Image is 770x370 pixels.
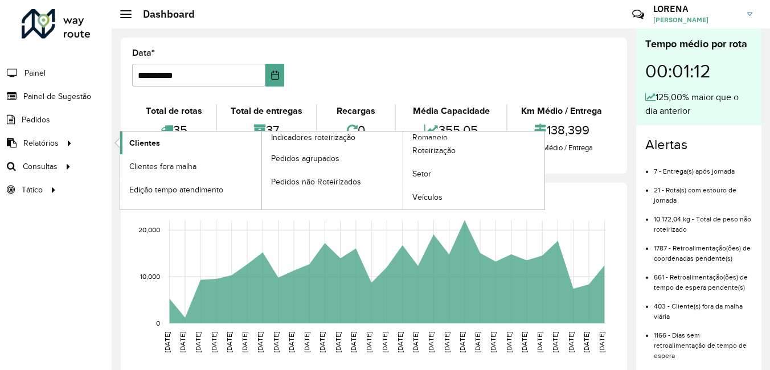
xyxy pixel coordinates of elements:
[22,184,43,196] span: Tático
[653,3,739,14] h3: LORENA
[654,264,752,293] li: 661 - Retroalimentação(ões) de tempo de espera pendente(s)
[334,332,342,352] text: [DATE]
[135,118,213,142] div: 35
[567,332,575,352] text: [DATE]
[262,131,545,209] a: Romaneio
[412,168,431,180] span: Setor
[163,332,171,352] text: [DATE]
[536,332,543,352] text: [DATE]
[505,332,513,352] text: [DATE]
[458,332,466,352] text: [DATE]
[645,36,752,52] div: Tempo médio por rota
[271,153,339,165] span: Pedidos agrupados
[303,332,310,352] text: [DATE]
[220,118,313,142] div: 37
[654,205,752,235] li: 10.172,04 kg - Total de peso não roteirizado
[24,67,46,79] span: Painel
[510,142,613,154] div: Km Médio / Entrega
[645,91,752,118] div: 125,00% maior que o dia anterior
[320,104,392,118] div: Recargas
[135,104,213,118] div: Total de rotas
[22,114,50,126] span: Pedidos
[140,273,160,280] text: 10,000
[288,332,295,352] text: [DATE]
[412,145,456,157] span: Roteirização
[120,178,261,201] a: Edição tempo atendimento
[396,332,404,352] text: [DATE]
[399,118,503,142] div: 355,05
[320,118,392,142] div: 0
[412,332,419,352] text: [DATE]
[194,332,202,352] text: [DATE]
[220,104,313,118] div: Total de entregas
[521,332,528,352] text: [DATE]
[226,332,233,352] text: [DATE]
[551,332,559,352] text: [DATE]
[510,104,613,118] div: Km Médio / Entrega
[156,319,160,327] text: 0
[654,176,752,205] li: 21 - Rota(s) com estouro de jornada
[120,155,261,178] a: Clientes fora malha
[241,332,248,352] text: [DATE]
[129,161,196,172] span: Clientes fora malha
[272,332,280,352] text: [DATE]
[654,293,752,322] li: 403 - Cliente(s) fora da malha viária
[271,131,355,143] span: Indicadores roteirização
[399,104,503,118] div: Média Capacidade
[129,137,160,149] span: Clientes
[645,137,752,153] h4: Alertas
[132,46,155,60] label: Data
[262,147,403,170] a: Pedidos agrupados
[120,131,403,209] a: Indicadores roteirização
[138,226,160,233] text: 20,000
[598,332,605,352] text: [DATE]
[256,332,264,352] text: [DATE]
[443,332,450,352] text: [DATE]
[23,161,58,172] span: Consultas
[474,332,481,352] text: [DATE]
[510,118,613,142] div: 138,399
[129,184,223,196] span: Edição tempo atendimento
[403,139,544,162] a: Roteirização
[23,137,59,149] span: Relatórios
[179,332,186,352] text: [DATE]
[318,332,326,352] text: [DATE]
[120,131,261,154] a: Clientes
[583,332,590,352] text: [DATE]
[653,15,739,25] span: [PERSON_NAME]
[23,91,91,102] span: Painel de Sugestão
[654,235,752,264] li: 1787 - Retroalimentação(ões) de coordenadas pendente(s)
[645,52,752,91] div: 00:01:12
[412,191,443,203] span: Veículos
[262,170,403,193] a: Pedidos não Roteirizados
[427,332,435,352] text: [DATE]
[403,186,544,209] a: Veículos
[350,332,357,352] text: [DATE]
[654,322,752,361] li: 1166 - Dias sem retroalimentação de tempo de espera
[654,158,752,176] li: 7 - Entrega(s) após jornada
[265,64,284,87] button: Choose Date
[365,332,372,352] text: [DATE]
[210,332,218,352] text: [DATE]
[381,332,388,352] text: [DATE]
[489,332,497,352] text: [DATE]
[626,2,650,27] a: Contato Rápido
[132,8,195,20] h2: Dashboard
[403,163,544,186] a: Setor
[412,131,448,143] span: Romaneio
[271,176,361,188] span: Pedidos não Roteirizados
